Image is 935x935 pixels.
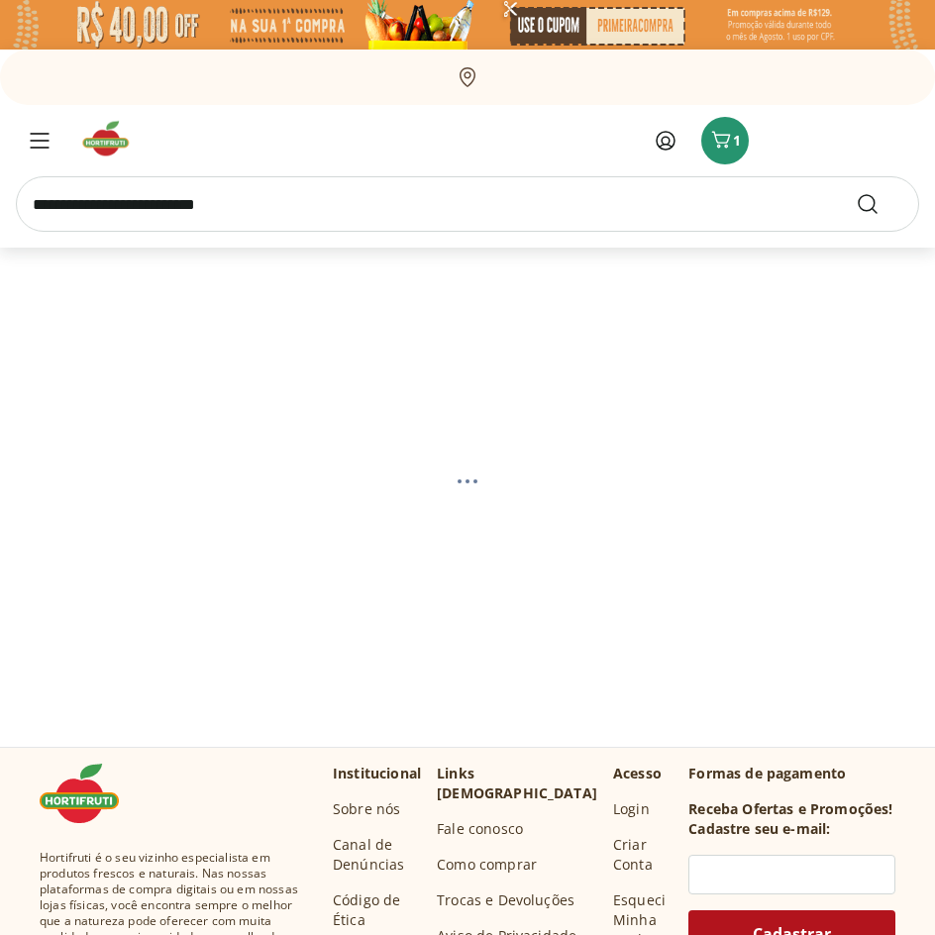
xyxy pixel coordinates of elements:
[79,119,146,158] img: Hortifruti
[613,764,662,783] p: Acesso
[437,855,537,875] a: Como comprar
[701,117,749,164] button: Carrinho
[16,176,919,232] input: search
[613,799,650,819] a: Login
[856,192,903,216] button: Submit Search
[437,819,523,839] a: Fale conosco
[688,764,895,783] p: Formas de pagamento
[437,890,574,910] a: Trocas e Devoluções
[688,799,892,819] h3: Receba Ofertas e Promoções!
[613,835,673,875] a: Criar Conta
[437,764,597,803] p: Links [DEMOGRAPHIC_DATA]
[40,764,139,823] img: Hortifruti
[688,819,830,839] h3: Cadastre seu e-mail:
[16,117,63,164] button: Menu
[333,799,400,819] a: Sobre nós
[333,890,421,930] a: Código de Ética
[733,131,741,150] span: 1
[333,835,421,875] a: Canal de Denúncias
[333,764,421,783] p: Institucional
